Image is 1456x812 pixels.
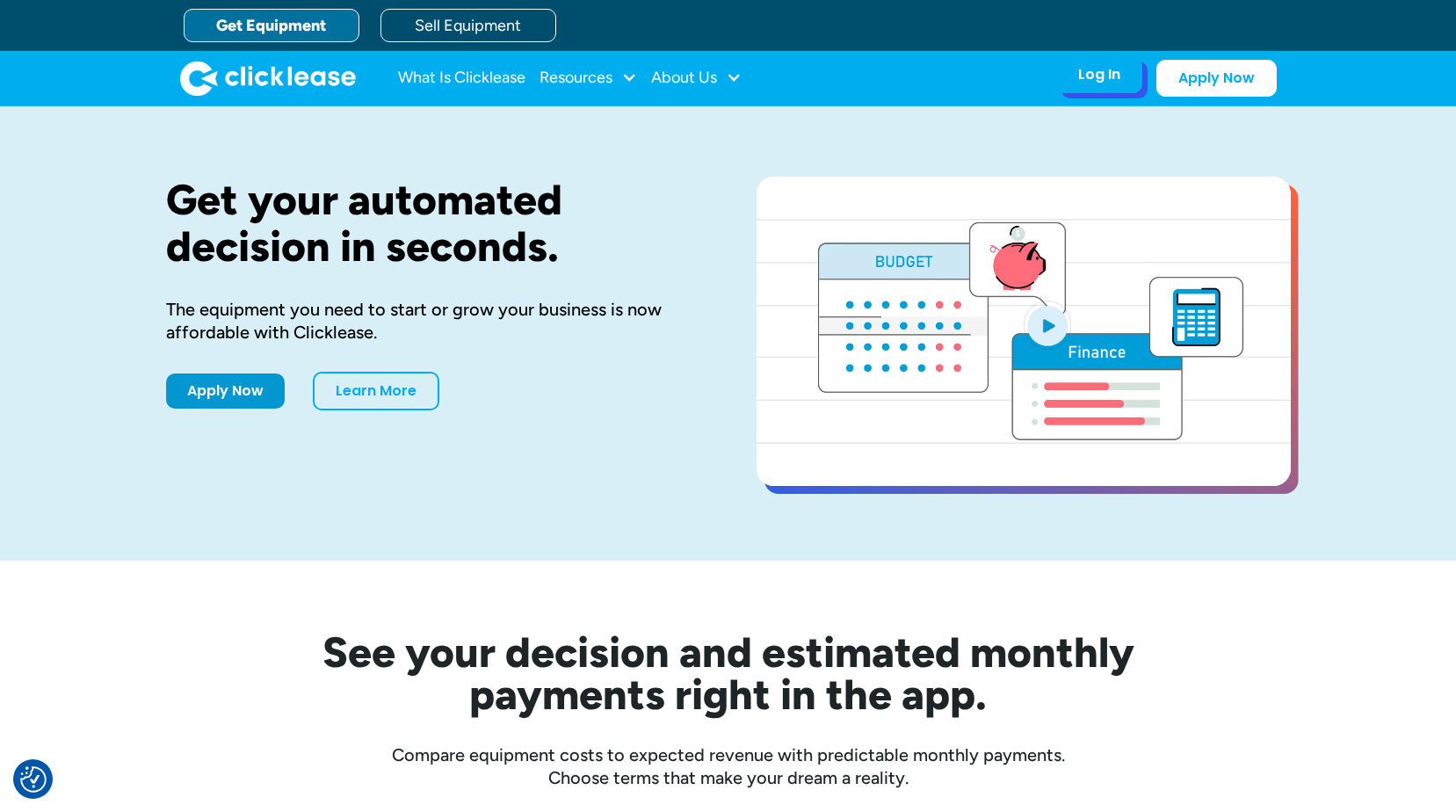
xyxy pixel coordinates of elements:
a: Sell Equipment [380,9,556,42]
div: The equipment you need to start or grow your business is now affordable with Clicklease. [166,298,700,344]
a: home [180,61,356,96]
img: Blue play button logo on a light blue circular background [1024,301,1071,350]
a: Get Equipment [184,9,359,42]
div: Resources [540,61,637,96]
img: Revisit consent button [20,766,47,793]
a: What Is Clicklease [398,61,525,96]
a: Apply Now [1156,60,1277,97]
a: Learn More [313,372,439,410]
a: open lightbox [757,177,1291,486]
button: Consent Preferences [20,766,47,793]
div: Log In [1078,66,1120,83]
h1: Get your automated decision in seconds. [166,177,700,270]
img: Clicklease logo [180,61,356,96]
div: About Us [651,61,742,96]
a: Apply Now [166,373,285,409]
div: Compare equipment costs to expected revenue with predictable monthly payments. Choose terms that ... [166,743,1291,789]
h2: See your decision and estimated monthly payments right in the app. [236,631,1221,715]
